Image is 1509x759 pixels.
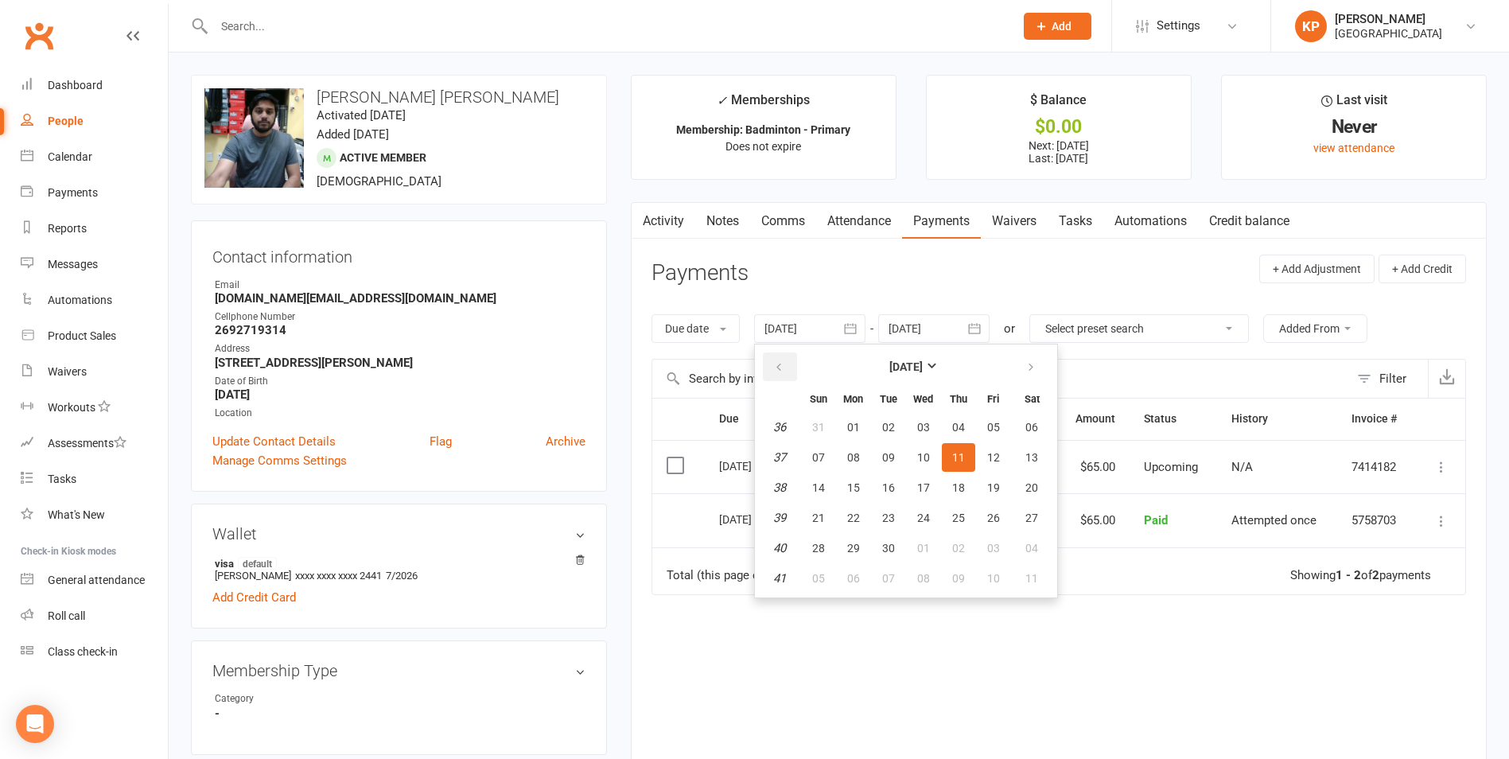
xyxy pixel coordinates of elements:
[802,443,835,472] button: 07
[812,421,825,434] span: 31
[907,534,940,562] button: 01
[977,564,1010,593] button: 10
[1379,369,1406,388] div: Filter
[1144,513,1168,527] span: Paid
[880,393,897,405] small: Tuesday
[952,481,965,494] span: 18
[215,278,585,293] div: Email
[847,572,860,585] span: 06
[48,609,85,622] div: Roll call
[1057,493,1130,547] td: $65.00
[1335,12,1442,26] div: [PERSON_NAME]
[942,504,975,532] button: 25
[719,507,792,531] div: [DATE]
[1336,568,1361,582] strong: 1 - 2
[812,481,825,494] span: 14
[816,203,902,239] a: Attendance
[1012,534,1052,562] button: 04
[386,570,418,582] span: 7/2026
[917,481,930,494] span: 17
[837,504,870,532] button: 22
[21,497,168,533] a: What's New
[215,374,585,389] div: Date of Birth
[942,564,975,593] button: 09
[48,258,98,271] div: Messages
[889,360,923,373] strong: [DATE]
[1144,460,1198,474] span: Upcoming
[651,261,749,286] h3: Payments
[209,15,1003,37] input: Search...
[204,88,304,188] img: image1724187294.png
[1012,504,1052,532] button: 27
[872,504,905,532] button: 23
[632,203,695,239] a: Activity
[717,93,727,108] i: ✓
[48,508,105,521] div: What's New
[1048,203,1103,239] a: Tasks
[719,453,792,478] div: [DATE]
[215,291,585,306] strong: [DOMAIN_NAME][EMAIL_ADDRESS][DOMAIN_NAME]
[917,542,930,555] span: 01
[847,512,860,524] span: 22
[215,706,585,721] strong: -
[212,242,585,266] h3: Contact information
[987,572,1000,585] span: 10
[872,413,905,442] button: 02
[212,662,585,679] h3: Membership Type
[1372,568,1379,582] strong: 2
[21,247,168,282] a: Messages
[1025,572,1038,585] span: 11
[810,393,827,405] small: Sunday
[977,504,1010,532] button: 26
[987,393,999,405] small: Friday
[676,123,850,136] strong: Membership: Badminton - Primary
[212,432,336,451] a: Update Contact Details
[882,421,895,434] span: 02
[802,564,835,593] button: 05
[987,421,1000,434] span: 05
[987,542,1000,555] span: 03
[882,481,895,494] span: 16
[317,108,406,123] time: Activated [DATE]
[1030,90,1087,119] div: $ Balance
[1025,393,1040,405] small: Saturday
[802,473,835,502] button: 14
[843,393,863,405] small: Monday
[802,504,835,532] button: 21
[725,140,801,153] span: Does not expire
[907,413,940,442] button: 03
[48,79,103,91] div: Dashboard
[717,90,810,119] div: Memberships
[987,512,1000,524] span: 26
[317,127,389,142] time: Added [DATE]
[21,461,168,497] a: Tasks
[837,534,870,562] button: 29
[773,541,786,555] em: 40
[21,175,168,211] a: Payments
[847,421,860,434] span: 01
[215,406,585,421] div: Location
[942,534,975,562] button: 02
[882,572,895,585] span: 07
[917,451,930,464] span: 10
[1052,20,1071,33] span: Add
[977,443,1010,472] button: 12
[667,569,885,582] div: Total (this page only): of
[21,103,168,139] a: People
[872,564,905,593] button: 07
[882,542,895,555] span: 30
[212,525,585,543] h3: Wallet
[907,443,940,472] button: 10
[1321,90,1387,119] div: Last visit
[1025,542,1038,555] span: 04
[21,211,168,247] a: Reports
[837,564,870,593] button: 06
[907,504,940,532] button: 24
[1259,255,1375,283] button: + Add Adjustment
[917,572,930,585] span: 08
[1337,440,1415,494] td: 7414182
[204,88,593,106] h3: [PERSON_NAME] [PERSON_NAME]
[837,443,870,472] button: 08
[952,542,965,555] span: 02
[652,360,1349,398] input: Search by invoice number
